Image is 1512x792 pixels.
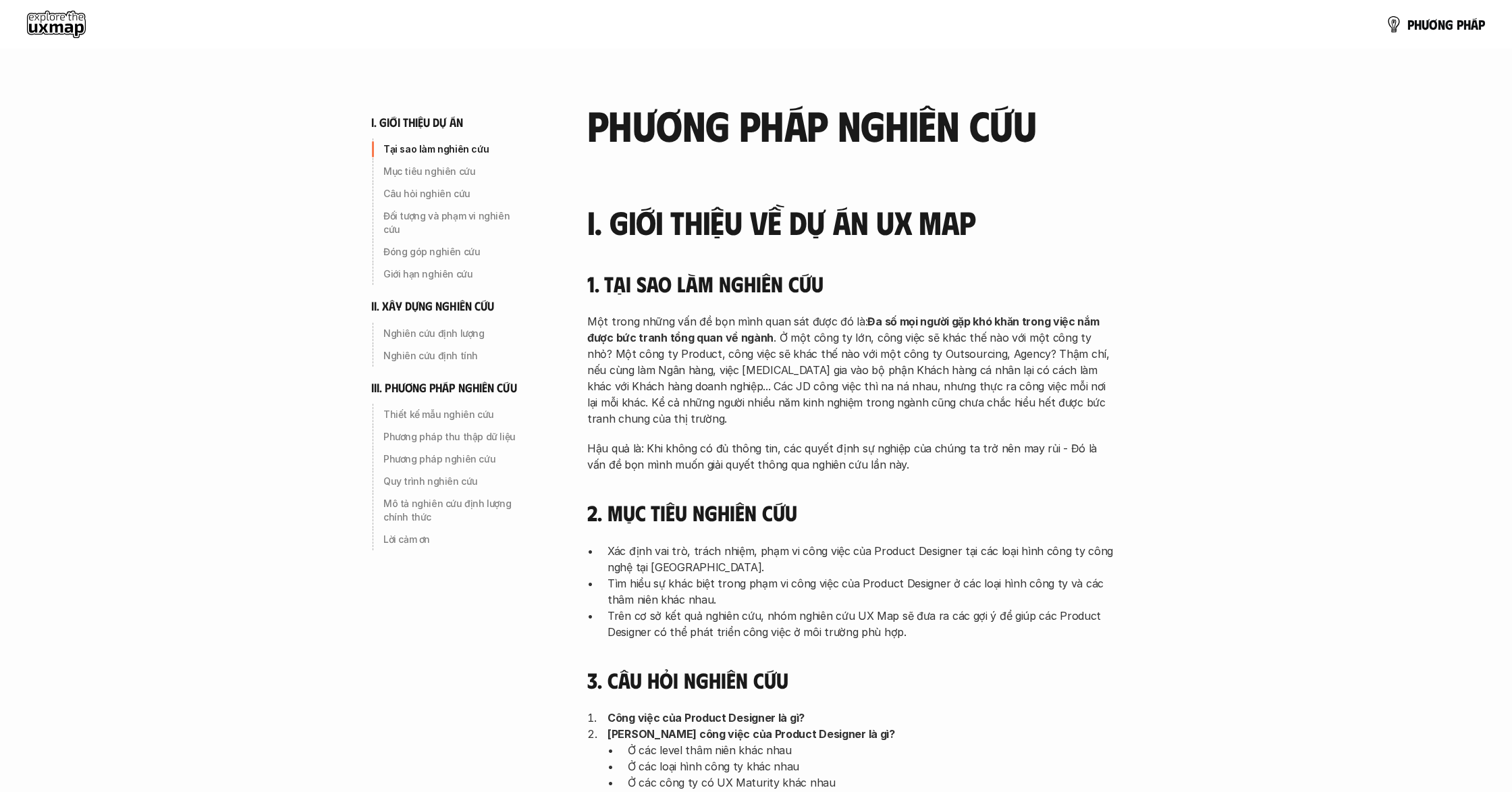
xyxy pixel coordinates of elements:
a: phươngpháp [1386,11,1485,38]
a: Nghiên cứu định tính [371,345,533,367]
p: Phương pháp thu thập dữ liệu [383,430,528,444]
p: Trên cơ sở kết quả nghiên cứu, nhóm nghiên cứu UX Map sẽ đưa ra các gợi ý để giúp các Product Des... [607,608,1114,640]
p: Hậu quả là: Khi không có đủ thông tin, các quyết định sự nghiệp của chúng ta trở nên may rủi - Đó... [587,440,1114,473]
a: Tại sao làm nghiên cứu [371,138,533,160]
a: Mô tả nghiên cứu định lượng chính thức [371,493,533,528]
p: Phương pháp nghiên cứu [383,452,528,466]
a: Phương pháp thu thập dữ liệu [371,426,533,448]
p: Quy trình nghiên cứu [383,475,528,488]
span: h [1463,17,1471,32]
span: ư [1422,17,1429,32]
h3: I. Giới thiệu về dự án UX Map [587,205,1114,240]
p: Ở các level thâm niên khác nhau [628,742,1114,758]
h6: i. giới thiệu dự án [371,115,463,130]
h2: phương pháp nghiên cứu [587,101,1114,147]
h4: 1. Tại sao làm nghiên cứu [587,271,1114,296]
h6: iii. phương pháp nghiên cứu [371,380,517,396]
span: g [1445,17,1453,32]
span: h [1414,17,1422,32]
a: Câu hỏi nghiên cứu [371,183,533,205]
span: ơ [1429,17,1438,32]
h6: ii. xây dựng nghiên cứu [371,298,494,314]
a: Lời cảm ơn [371,529,533,550]
a: Đối tượng và phạm vi nghiên cứu [371,205,533,240]
p: Mô tả nghiên cứu định lượng chính thức [383,497,528,524]
span: p [1407,17,1414,32]
strong: Công việc của Product Designer là gì? [607,711,805,724]
p: Ở các loại hình công ty khác nhau [628,758,1114,774]
a: Giới hạn nghiên cứu [371,263,533,285]
p: Tại sao làm nghiên cứu [383,142,528,156]
p: Đối tượng và phạm vi nghiên cứu [383,209,528,236]
span: á [1471,17,1478,32]
p: Ở các công ty có UX Maturity khác nhau [628,774,1114,791]
a: Thiết kế mẫu nghiên cứu [371,404,533,425]
h4: 2. Mục tiêu nghiên cứu [587,500,1114,525]
a: Nghiên cứu định lượng [371,323,533,344]
a: Quy trình nghiên cứu [371,471,533,492]
p: Thiết kế mẫu nghiên cứu [383,408,528,421]
a: Phương pháp nghiên cứu [371,448,533,470]
p: Một trong những vấn đề bọn mình quan sát được đó là: . Ở một công ty lớn, công việc sẽ khác thế n... [587,313,1114,427]
span: p [1478,17,1485,32]
strong: [PERSON_NAME] công việc của Product Designer là gì? [607,727,895,741]
p: Đóng góp nghiên cứu [383,245,528,259]
h4: 3. Câu hỏi nghiên cứu [587,667,1114,693]
p: Câu hỏi nghiên cứu [383,187,528,201]
a: Mục tiêu nghiên cứu [371,161,533,182]
p: Lời cảm ơn [383,533,528,546]
p: Xác định vai trò, trách nhiệm, phạm vi công việc của Product Designer tại các loại hình công ty c... [607,543,1114,575]
span: p [1457,17,1463,32]
p: Mục tiêu nghiên cứu [383,165,528,178]
p: Giới hạn nghiên cứu [383,267,528,281]
p: Tìm hiểu sự khác biệt trong phạm vi công việc của Product Designer ở các loại hình công ty và các... [607,575,1114,608]
p: Nghiên cứu định lượng [383,327,528,340]
span: n [1438,17,1445,32]
a: Đóng góp nghiên cứu [371,241,533,263]
p: Nghiên cứu định tính [383,349,528,363]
